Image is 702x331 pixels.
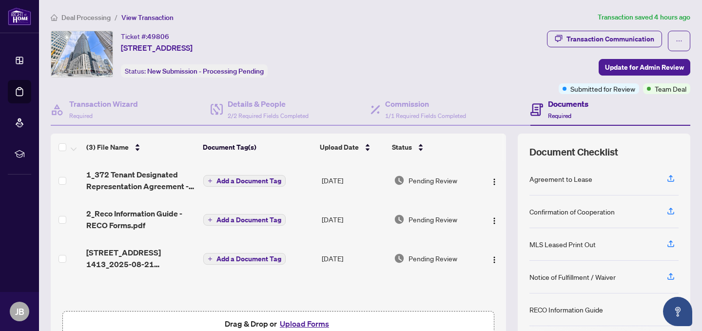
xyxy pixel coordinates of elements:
img: Document Status [394,253,405,264]
td: [DATE] [318,200,390,239]
button: Logo [487,173,502,188]
h4: Transaction Wizard [69,98,138,110]
img: Document Status [394,214,405,225]
div: Transaction Communication [566,31,654,47]
span: 1_372 Tenant Designated Representation Agreement - PropTx-[PERSON_NAME].pdf [86,169,195,192]
img: Document Status [394,175,405,186]
div: Agreement to Lease [529,174,592,184]
button: Add a Document Tag [203,175,286,187]
span: 2/2 Required Fields Completed [228,112,309,119]
button: Open asap [663,297,692,326]
span: Add a Document Tag [216,216,281,223]
div: MLS Leased Print Out [529,239,596,250]
h4: Documents [548,98,588,110]
div: RECO Information Guide [529,304,603,315]
span: Pending Review [409,214,457,225]
div: Confirmation of Cooperation [529,206,615,217]
span: Submitted for Review [570,83,635,94]
button: Add a Document Tag [203,214,286,226]
span: Required [548,112,571,119]
td: [DATE] [318,161,390,200]
span: Team Deal [655,83,686,94]
span: Drag & Drop or [225,317,332,330]
span: JB [15,305,24,318]
span: Document Checklist [529,145,618,159]
span: 49806 [147,32,169,41]
span: New Submission - Processing Pending [147,67,264,76]
span: Deal Processing [61,13,111,22]
button: Logo [487,251,502,266]
span: Upload Date [320,142,359,153]
span: Pending Review [409,175,457,186]
td: [DATE] [318,239,390,278]
button: Add a Document Tag [203,253,286,265]
th: Document Tag(s) [199,134,316,161]
span: (3) File Name [86,142,129,153]
span: 2_Reco Information Guide - RECO Forms.pdf [86,208,195,231]
span: Required [69,112,93,119]
span: 1/1 Required Fields Completed [385,112,466,119]
span: Update for Admin Review [605,59,684,75]
span: ellipsis [676,38,682,44]
th: Status [388,134,478,161]
img: logo [8,7,31,25]
th: Upload Date [316,134,388,161]
h4: Commission [385,98,466,110]
span: View Transaction [121,13,174,22]
span: plus [208,217,213,222]
span: Add a Document Tag [216,177,281,184]
div: Status: [121,64,268,78]
button: Logo [487,212,502,227]
li: / [115,12,117,23]
img: Logo [490,178,498,186]
button: Transaction Communication [547,31,662,47]
span: plus [208,256,213,261]
button: Upload Forms [277,317,332,330]
img: IMG-C12341498_1.jpg [51,31,113,77]
img: Logo [490,217,498,225]
span: Pending Review [409,253,457,264]
div: Ticket #: [121,31,169,42]
h4: Details & People [228,98,309,110]
span: home [51,14,58,21]
article: Transaction saved 4 hours ago [598,12,690,23]
div: Notice of Fulfillment / Waiver [529,272,616,282]
span: Add a Document Tag [216,255,281,262]
button: Update for Admin Review [599,59,690,76]
span: [STREET_ADDRESS] 1413_2025-08-21 15_05_09.pdf [86,247,195,270]
img: Logo [490,256,498,264]
span: plus [208,178,213,183]
th: (3) File Name [82,134,198,161]
span: Status [392,142,412,153]
span: [STREET_ADDRESS] [121,42,193,54]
